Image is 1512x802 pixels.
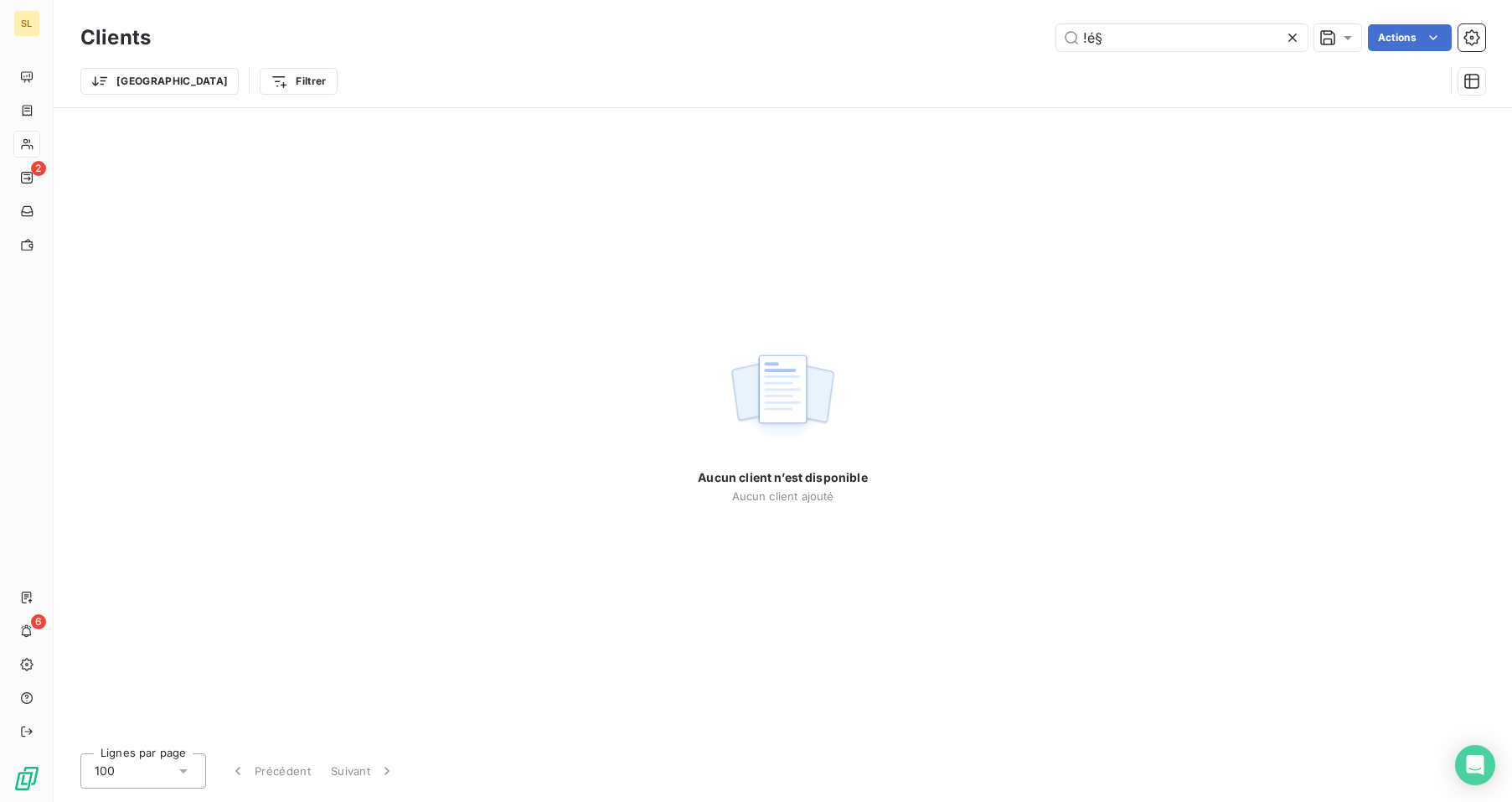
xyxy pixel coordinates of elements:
span: Aucun client ajouté [732,489,834,503]
button: Suivant [321,753,405,789]
img: empty state [729,345,836,449]
span: Aucun client n’est disponible [698,469,867,486]
div: Open Intercom Messenger [1455,745,1495,785]
span: 100 [95,763,115,779]
span: 2 [31,161,46,176]
div: SL [13,10,40,37]
span: 6 [31,614,46,629]
button: Actions [1368,24,1452,51]
h3: Clients [80,23,151,53]
img: Logo LeanPay [13,765,40,792]
input: Rechercher [1056,24,1308,51]
button: Filtrer [260,68,337,95]
button: Précédent [219,753,321,789]
a: 2 [13,164,39,191]
button: [GEOGRAPHIC_DATA] [80,68,239,95]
